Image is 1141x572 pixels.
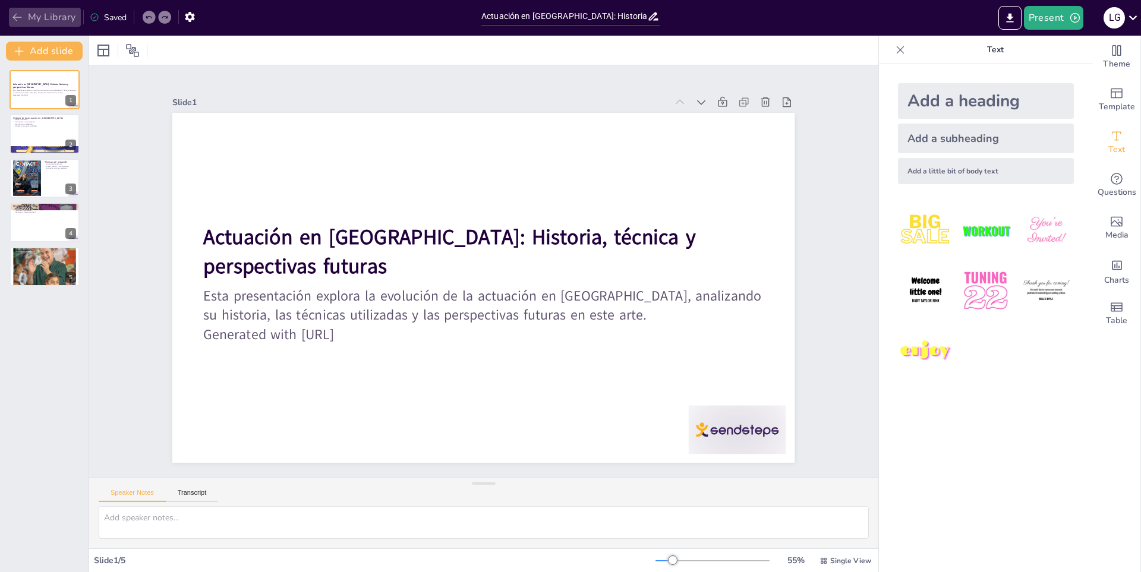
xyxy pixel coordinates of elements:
[13,251,76,254] p: Crecimiento del sector cultural
[90,12,127,23] div: Saved
[99,489,166,502] button: Speaker Notes
[1019,263,1074,318] img: 6.jpeg
[1093,78,1140,121] div: Add ready made slides
[1093,249,1140,292] div: Add charts and graphs
[204,223,696,280] strong: Actuación en [GEOGRAPHIC_DATA]: Historia, técnica y perspectivas futuras
[10,114,80,153] div: 2
[1108,143,1125,156] span: Text
[13,118,76,121] p: Raíces profundas
[13,116,76,119] p: Historia de la actuación en [GEOGRAPHIC_DATA]
[13,255,76,258] p: Nuevas plataformas digitales
[9,8,81,27] button: My Library
[898,83,1074,119] div: Add a heading
[1104,274,1129,287] span: Charts
[481,8,647,25] input: Insert title
[898,124,1074,153] div: Add a subheading
[13,248,76,252] p: Perspectivas futuras
[1024,6,1083,30] button: Present
[65,272,76,283] div: 5
[65,140,76,150] div: 2
[45,168,76,170] p: Actuación en cine y televisión
[65,228,76,239] div: 4
[94,41,113,60] div: Layout
[45,163,76,165] p: Diversidad de técnicas
[1105,229,1129,242] span: Media
[1104,7,1125,29] div: L G
[13,94,76,96] p: Generated with [URL]
[998,6,1022,30] button: Export to PowerPoint
[10,247,80,286] div: 5
[125,43,140,58] span: Position
[13,211,76,214] p: Interés en la producción local
[13,125,76,127] p: Adaptación a nuevas realidades
[10,159,80,198] div: 3
[781,555,810,566] div: 55 %
[958,203,1013,258] img: 2.jpeg
[898,158,1074,184] div: Add a little bit of body text
[13,83,68,89] strong: Actuación en [GEOGRAPHIC_DATA]: Historia, técnica y perspectivas futuras
[1099,100,1135,113] span: Template
[1093,164,1140,207] div: Get real-time input from your audience
[166,489,219,502] button: Transcript
[1093,121,1140,164] div: Add text boxes
[1104,6,1125,30] button: L G
[1106,314,1127,327] span: Table
[6,42,83,61] button: Add slide
[204,325,764,345] p: Generated with [URL]
[1093,292,1140,335] div: Add a table
[1098,186,1136,199] span: Questions
[45,165,76,168] p: Teatro clásico y contemporáneo
[1019,203,1074,258] img: 3.jpeg
[10,203,80,242] div: 4
[1093,36,1140,78] div: Change the overall theme
[898,203,953,258] img: 1.jpeg
[172,97,666,108] div: Slide 1
[898,324,953,379] img: 7.jpeg
[958,263,1013,318] img: 5.jpeg
[1093,207,1140,249] div: Add images, graphics, shapes or video
[10,70,80,109] div: 1
[1103,58,1130,71] span: Theme
[13,204,76,208] p: Desafíos actuales
[13,209,76,211] p: Visibilidad internacional
[13,90,76,94] p: Esta presentación explora la evolución de la actuación en [GEOGRAPHIC_DATA], analizando su histor...
[65,184,76,194] div: 3
[45,160,76,164] p: Técnicas de actuación
[94,555,655,566] div: Slide 1 / 5
[910,36,1081,64] p: Text
[13,123,76,125] p: Auge del cine y televisión
[204,286,764,325] p: Esta presentación explora la evolución de la actuación en [GEOGRAPHIC_DATA], analizando su histor...
[898,263,953,318] img: 4.jpeg
[13,121,76,123] p: Formalización en el siglo XIX
[65,95,76,106] div: 1
[13,254,76,256] p: Reconocimiento internacional
[13,207,76,210] p: Falta de recursos
[830,556,871,565] span: Single View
